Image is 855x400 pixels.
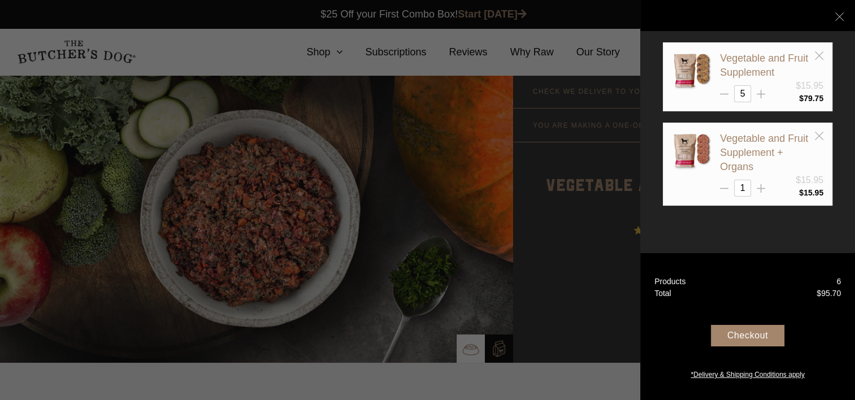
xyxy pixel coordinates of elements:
[711,325,784,346] div: Checkout
[817,289,821,298] span: $
[796,79,823,93] div: $15.95
[799,188,804,197] span: $
[640,367,855,380] a: *Delivery & Shipping Conditions apply
[836,276,841,288] div: 6
[796,173,823,187] div: $15.95
[720,133,808,172] a: Vegetable and Fruit Supplement + Organs
[799,94,823,103] bdi: 79.75
[640,253,855,400] a: Products 6 Total $95.70 Checkout
[654,288,671,299] div: Total
[654,276,685,288] div: Products
[799,188,823,197] bdi: 15.95
[720,53,808,78] a: Vegetable and Fruit Supplement
[672,51,711,91] img: Vegetable and Fruit Supplement
[817,289,841,298] bdi: 95.70
[672,132,711,171] img: Vegetable and Fruit Supplement + Organs
[799,94,804,103] span: $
